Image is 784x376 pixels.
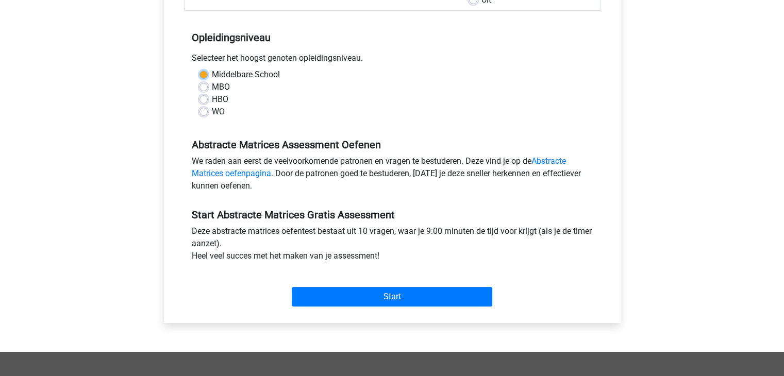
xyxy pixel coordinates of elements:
h5: Start Abstracte Matrices Gratis Assessment [192,209,593,221]
div: We raden aan eerst de veelvoorkomende patronen en vragen te bestuderen. Deze vind je op de . Door... [184,155,600,196]
label: Middelbare School [212,69,280,81]
h5: Opleidingsniveau [192,27,593,48]
label: MBO [212,81,230,93]
h5: Abstracte Matrices Assessment Oefenen [192,139,593,151]
input: Start [292,287,492,306]
label: HBO [212,93,228,106]
div: Selecteer het hoogst genoten opleidingsniveau. [184,52,600,69]
label: WO [212,106,225,118]
div: Deze abstracte matrices oefentest bestaat uit 10 vragen, waar je 9:00 minuten de tijd voor krijgt... [184,225,600,266]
